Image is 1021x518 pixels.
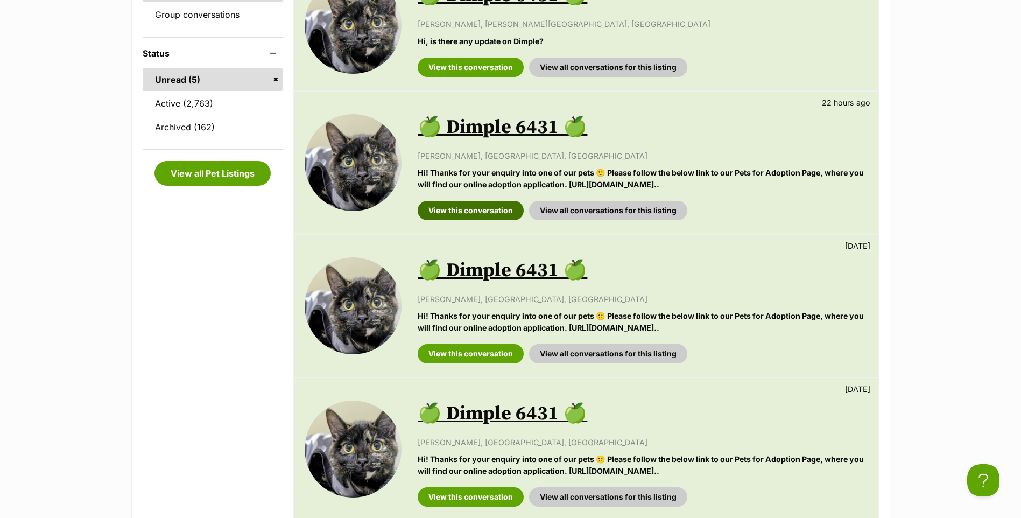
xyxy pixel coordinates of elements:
a: 🍏 Dimple 6431 🍏 [418,115,587,139]
a: Active (2,763) [143,92,283,115]
a: Unread (5) [143,68,283,91]
a: View all Pet Listings [154,161,271,186]
p: [PERSON_NAME], [GEOGRAPHIC_DATA], [GEOGRAPHIC_DATA] [418,293,867,305]
a: View this conversation [418,58,524,77]
img: 🍏 Dimple 6431 🍏 [305,257,402,354]
img: 🍏 Dimple 6431 🍏 [305,114,402,211]
p: [PERSON_NAME], [GEOGRAPHIC_DATA], [GEOGRAPHIC_DATA] [418,437,867,448]
p: Hi! Thanks for your enquiry into one of our pets 🙂 Please follow the below link to our Pets for A... [418,167,867,190]
p: Hi! Thanks for your enquiry into one of our pets 🙂 Please follow the below link to our Pets for A... [418,453,867,477]
p: [PERSON_NAME], [PERSON_NAME][GEOGRAPHIC_DATA], [GEOGRAPHIC_DATA] [418,18,867,30]
img: 🍏 Dimple 6431 🍏 [305,401,402,498]
a: Group conversations [143,3,283,26]
a: Archived (162) [143,116,283,138]
a: View all conversations for this listing [529,201,687,220]
p: Hi! Thanks for your enquiry into one of our pets 🙂 Please follow the below link to our Pets for A... [418,310,867,333]
p: Hi, is there any update on Dimple? [418,36,867,47]
a: 🍏 Dimple 6431 🍏 [418,402,587,426]
a: View all conversations for this listing [529,487,687,507]
a: View all conversations for this listing [529,58,687,77]
p: [PERSON_NAME], [GEOGRAPHIC_DATA], [GEOGRAPHIC_DATA] [418,150,867,162]
a: 🍏 Dimple 6431 🍏 [418,258,587,283]
p: [DATE] [845,240,870,251]
a: View this conversation [418,201,524,220]
p: [DATE] [845,383,870,395]
a: View this conversation [418,344,524,363]
a: View this conversation [418,487,524,507]
p: 22 hours ago [822,97,870,108]
iframe: Help Scout Beacon - Open [967,464,999,496]
a: View all conversations for this listing [529,344,687,363]
header: Status [143,48,283,58]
